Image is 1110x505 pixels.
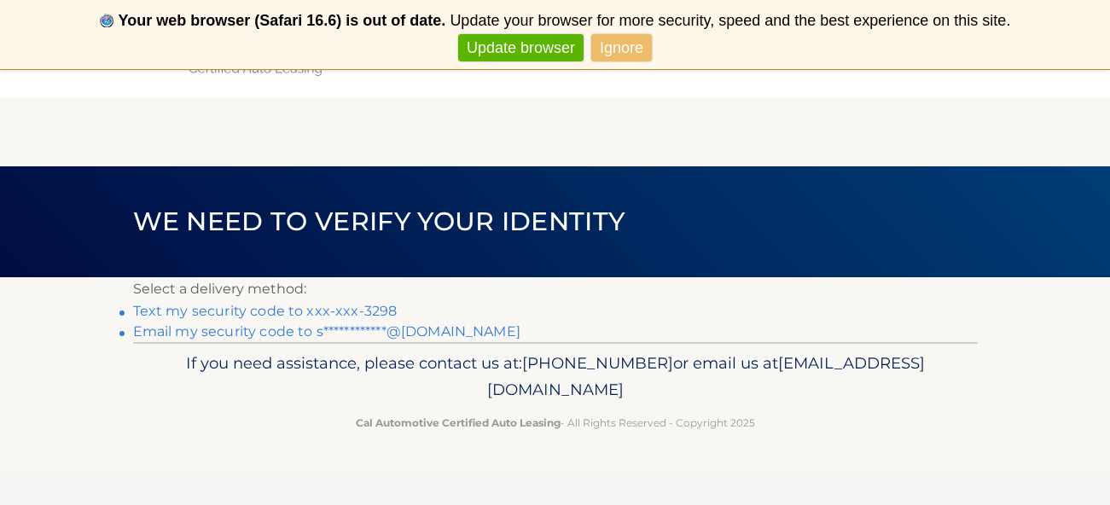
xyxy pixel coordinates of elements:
[133,277,978,301] p: Select a delivery method:
[133,303,398,319] a: Text my security code to xxx-xxx-3298
[450,12,1010,29] span: Update your browser for more security, speed and the best experience on this site.
[522,353,673,373] span: [PHONE_NUMBER]
[591,34,652,62] a: Ignore
[133,206,625,237] span: We need to verify your identity
[144,414,967,432] p: - All Rights Reserved - Copyright 2025
[458,34,584,62] a: Update browser
[144,350,967,404] p: If you need assistance, please contact us at: or email us at
[356,416,561,429] strong: Cal Automotive Certified Auto Leasing
[119,12,446,29] b: Your web browser (Safari 16.6) is out of date.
